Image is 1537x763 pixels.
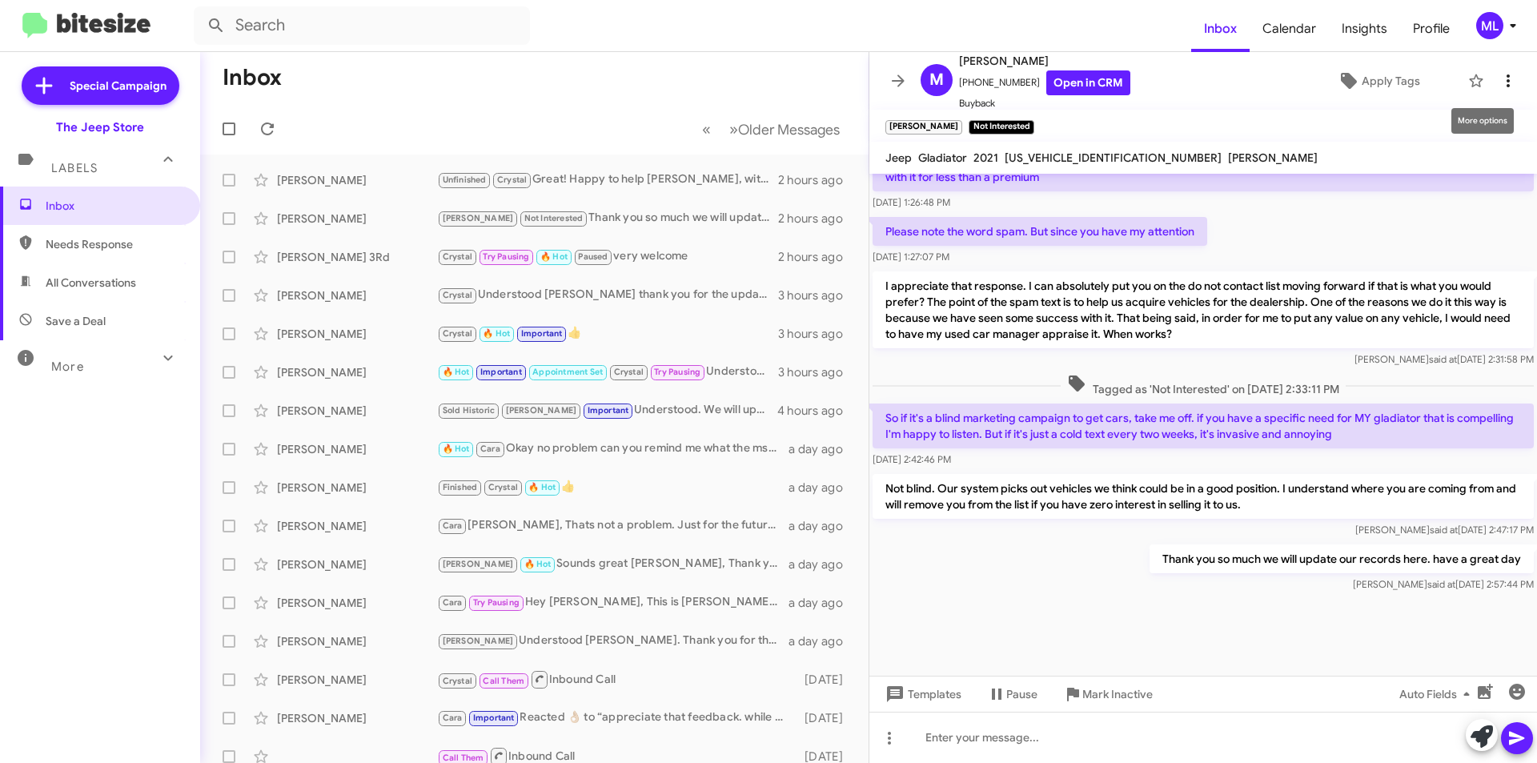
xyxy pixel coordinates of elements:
[277,710,437,726] div: [PERSON_NAME]
[1476,12,1503,39] div: ML
[56,119,144,135] div: The Jeep Store
[1399,680,1476,709] span: Auto Fields
[1353,578,1534,590] span: [PERSON_NAME] [DATE] 2:57:44 PM
[506,405,577,416] span: [PERSON_NAME]
[778,172,856,188] div: 2 hours ago
[738,121,840,139] span: Older Messages
[1006,680,1037,709] span: Pause
[1329,6,1400,52] a: Insights
[1430,524,1458,536] span: said at
[437,363,778,381] div: Understood [PERSON_NAME] thank you for the update and we will contact you as we get into septembe...
[540,251,568,262] span: 🔥 Hot
[692,113,720,146] button: Previous
[437,401,777,420] div: Understood. We will update our records here. thank you.
[443,753,484,763] span: Call Them
[1250,6,1329,52] a: Calendar
[532,367,603,377] span: Appointment Set
[277,556,437,572] div: [PERSON_NAME]
[588,405,629,416] span: Important
[277,633,437,649] div: [PERSON_NAME]
[1191,6,1250,52] span: Inbox
[443,251,472,262] span: Crystal
[51,161,98,175] span: Labels
[869,680,974,709] button: Templates
[437,593,789,612] div: Hey [PERSON_NAME], This is [PERSON_NAME] lefthand sales manager at the jeep store in [GEOGRAPHIC_...
[1387,680,1489,709] button: Auto Fields
[443,290,472,300] span: Crystal
[443,405,496,416] span: Sold Historic
[46,236,182,252] span: Needs Response
[1228,151,1318,165] span: [PERSON_NAME]
[1061,374,1346,397] span: Tagged as 'Not Interested' on [DATE] 2:33:11 PM
[1046,70,1130,95] a: Open in CRM
[1050,680,1166,709] button: Mark Inactive
[778,249,856,265] div: 2 hours ago
[277,211,437,227] div: [PERSON_NAME]
[483,251,529,262] span: Try Pausing
[437,209,778,227] div: Thank you so much we will update our records here. have a great day
[1354,353,1534,365] span: [PERSON_NAME] [DATE] 2:31:58 PM
[789,518,856,534] div: a day ago
[873,453,951,465] span: [DATE] 2:42:46 PM
[778,364,856,380] div: 3 hours ago
[437,478,789,496] div: 👍
[70,78,167,94] span: Special Campaign
[778,326,856,342] div: 3 hours ago
[578,251,608,262] span: Paused
[277,326,437,342] div: [PERSON_NAME]
[521,328,563,339] span: Important
[973,151,998,165] span: 2021
[437,669,797,689] div: Inbound Call
[443,444,470,454] span: 🔥 Hot
[959,95,1130,111] span: Buyback
[1355,524,1534,536] span: [PERSON_NAME] [DATE] 2:47:17 PM
[443,482,478,492] span: Finished
[277,441,437,457] div: [PERSON_NAME]
[437,324,778,343] div: 👍
[974,680,1050,709] button: Pause
[277,480,437,496] div: [PERSON_NAME]
[443,520,463,531] span: Cara
[797,672,856,688] div: [DATE]
[918,151,967,165] span: Gladiator
[777,403,856,419] div: 4 hours ago
[437,632,789,650] div: Understood [PERSON_NAME]. Thank you for the update and should one become available soon we will c...
[1427,578,1455,590] span: said at
[497,175,527,185] span: Crystal
[277,672,437,688] div: [PERSON_NAME]
[1463,12,1519,39] button: ML
[1451,108,1514,134] div: More options
[1429,353,1457,365] span: said at
[778,287,856,303] div: 3 hours ago
[443,597,463,608] span: Cara
[483,676,524,686] span: Call Them
[873,404,1534,448] p: So if it's a blind marketing campaign to get cars, take me off. if you have a specific need for M...
[443,213,514,223] span: [PERSON_NAME]
[1296,66,1460,95] button: Apply Tags
[1400,6,1463,52] a: Profile
[789,480,856,496] div: a day ago
[443,713,463,723] span: Cara
[789,441,856,457] div: a day ago
[277,364,437,380] div: [PERSON_NAME]
[46,313,106,329] span: Save a Deal
[443,676,472,686] span: Crystal
[524,559,552,569] span: 🔥 Hot
[959,70,1130,95] span: [PHONE_NUMBER]
[789,595,856,611] div: a day ago
[277,287,437,303] div: [PERSON_NAME]
[778,211,856,227] div: 2 hours ago
[473,597,520,608] span: Try Pausing
[443,559,514,569] span: [PERSON_NAME]
[437,171,778,189] div: Great! Happy to help [PERSON_NAME], with a vehicle a bit older and higher mileage we would really...
[885,151,912,165] span: Jeep
[873,474,1534,519] p: Not blind. Our system picks out vehicles we think could be in a good position. I understand where...
[882,680,961,709] span: Templates
[51,359,84,374] span: More
[437,286,778,304] div: Understood [PERSON_NAME] thank you for the update. should that become available in the near futur...
[885,120,962,135] small: [PERSON_NAME]
[437,709,797,727] div: Reacted 👌🏼 to “appreciate that feedback. while not perfect we try. good luck with the vehicle and...
[443,328,472,339] span: Crystal
[277,403,437,419] div: [PERSON_NAME]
